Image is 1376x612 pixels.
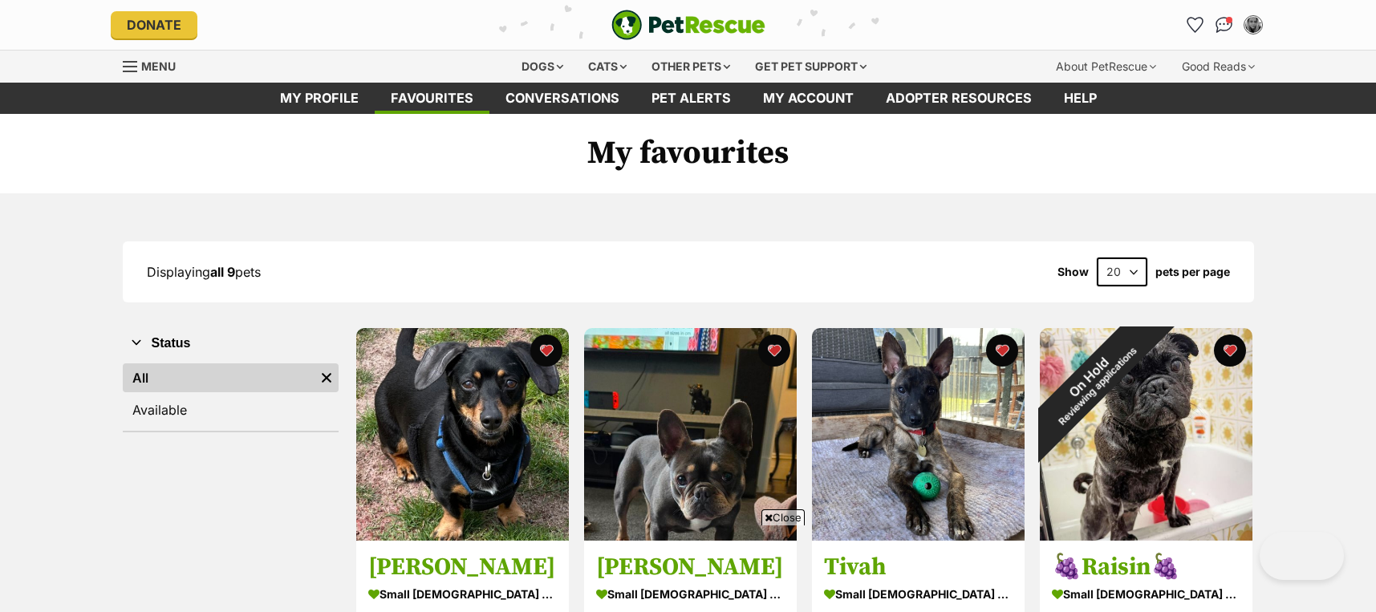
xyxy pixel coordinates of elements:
[510,51,574,83] div: Dogs
[1045,51,1167,83] div: About PetRescue
[530,334,562,367] button: favourite
[123,395,339,424] a: Available
[577,51,638,83] div: Cats
[1216,17,1232,33] img: chat-41dd97257d64d25036548639549fe6c8038ab92f7586957e7f3b1b290dea8141.svg
[1183,12,1266,38] ul: Account quick links
[1214,334,1246,367] button: favourite
[356,328,569,541] img: Frankie
[1056,345,1139,428] span: Reviewing applications
[111,11,197,39] a: Donate
[611,10,765,40] img: logo-e224e6f780fb5917bec1dbf3a21bbac754714ae5b6737aabdf751b685950b380.svg
[1212,12,1237,38] a: Conversations
[315,363,339,392] a: Remove filter
[640,51,741,83] div: Other pets
[1155,265,1230,278] label: pets per page
[123,363,315,392] a: All
[141,59,176,73] span: Menu
[375,83,489,114] a: Favourites
[396,532,980,604] iframe: Advertisement
[210,264,235,280] strong: all 9
[824,553,1013,583] h3: Tivah
[368,583,557,606] div: small [DEMOGRAPHIC_DATA] Dog
[635,83,747,114] a: Pet alerts
[489,83,635,114] a: conversations
[986,334,1018,367] button: favourite
[264,83,375,114] a: My profile
[368,553,557,583] h3: [PERSON_NAME]
[123,360,339,431] div: Status
[761,509,805,525] span: Close
[1183,12,1208,38] a: Favourites
[1260,532,1344,580] iframe: Help Scout Beacon - Open
[744,51,878,83] div: Get pet support
[123,333,339,354] button: Status
[1171,51,1266,83] div: Good Reads
[1057,265,1089,278] span: Show
[123,51,187,79] a: Menu
[870,83,1048,114] a: Adopter resources
[1052,553,1240,583] h3: 🍇Raisin🍇
[147,264,261,280] span: Displaying pets
[1048,83,1113,114] a: Help
[1245,17,1261,33] img: Michelle profile pic
[1040,528,1252,544] a: On HoldReviewing applications
[824,583,1013,606] div: small [DEMOGRAPHIC_DATA] Dog
[584,328,797,541] img: Lily Tamblyn
[747,83,870,114] a: My account
[812,328,1025,541] img: Tivah
[1240,12,1266,38] button: My account
[1040,328,1252,541] img: 🍇Raisin🍇
[611,10,765,40] a: PetRescue
[1052,583,1240,606] div: small [DEMOGRAPHIC_DATA] Dog
[1004,293,1181,470] div: On Hold
[758,334,790,367] button: favourite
